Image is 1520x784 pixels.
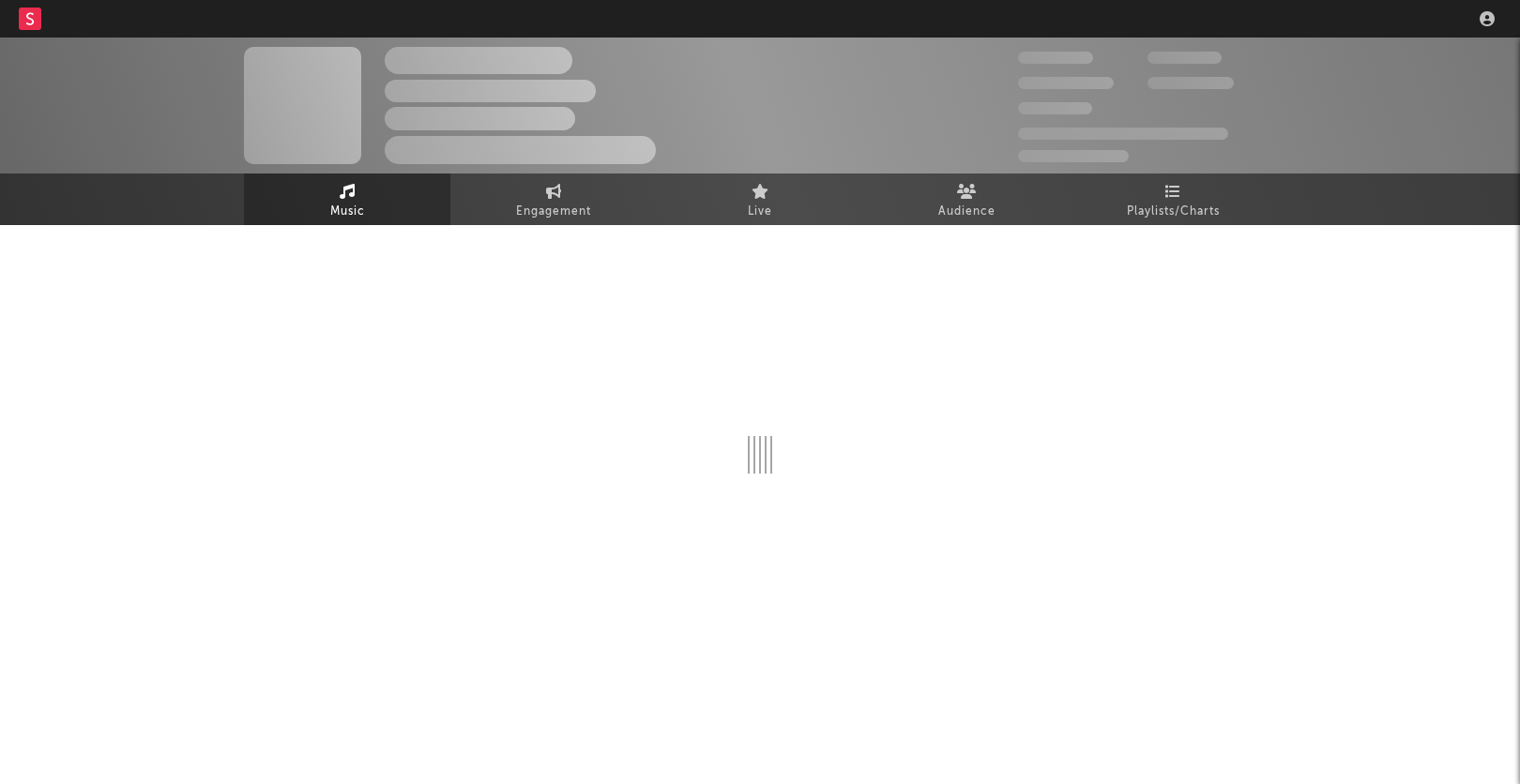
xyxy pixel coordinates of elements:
span: 100,000 [1148,52,1222,64]
span: Engagement [516,201,591,223]
span: Jump Score: 85.0 [1018,150,1129,162]
a: Engagement [450,173,657,225]
span: Playlists/Charts [1127,201,1220,223]
span: Live [748,201,772,223]
span: Audience [938,201,996,223]
span: 300,000 [1018,52,1093,64]
span: Music [330,201,365,223]
a: Audience [863,173,1070,225]
span: 50,000,000 [1018,77,1114,89]
span: 100,000 [1018,102,1092,114]
a: Music [244,173,450,225]
span: 1,000,000 [1148,77,1234,89]
a: Playlists/Charts [1070,173,1276,225]
a: Live [657,173,863,225]
span: 50,000,000 Monthly Listeners [1018,128,1228,140]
